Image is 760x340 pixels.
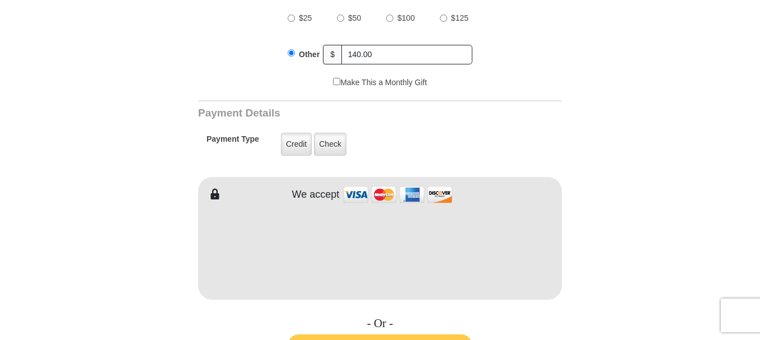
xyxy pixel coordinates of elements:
span: $ [323,45,342,64]
span: $50 [348,13,361,22]
h4: We accept [292,189,340,201]
input: Make This a Monthly Gift [333,78,340,85]
span: $125 [451,13,468,22]
img: credit cards accepted [342,183,454,207]
h4: - Or - [198,316,562,330]
h5: Payment Type [207,134,259,150]
label: Check [314,133,346,156]
label: Credit [281,133,312,156]
span: Other [299,50,320,59]
span: $100 [397,13,415,22]
label: Make This a Monthly Gift [333,77,427,89]
input: Other Amount [341,45,472,64]
span: $25 [299,13,312,22]
h3: Payment Details [198,107,484,120]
